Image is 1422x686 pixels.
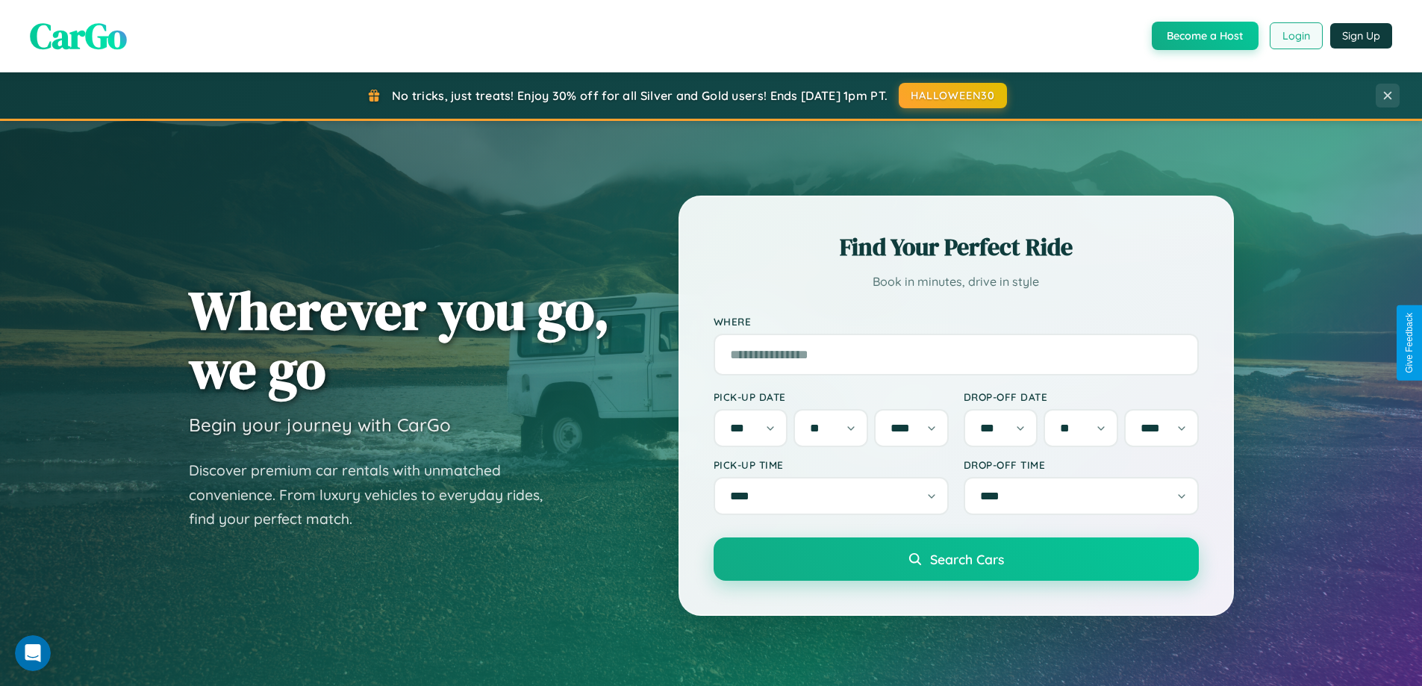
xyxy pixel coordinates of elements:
[964,458,1199,471] label: Drop-off Time
[930,551,1004,567] span: Search Cars
[714,537,1199,581] button: Search Cars
[964,390,1199,403] label: Drop-off Date
[30,11,127,60] span: CarGo
[714,458,949,471] label: Pick-up Time
[899,83,1007,108] button: HALLOWEEN30
[392,88,888,103] span: No tricks, just treats! Enjoy 30% off for all Silver and Gold users! Ends [DATE] 1pm PT.
[1330,23,1392,49] button: Sign Up
[714,231,1199,264] h2: Find Your Perfect Ride
[189,458,562,531] p: Discover premium car rentals with unmatched convenience. From luxury vehicles to everyday rides, ...
[1270,22,1323,49] button: Login
[714,315,1199,328] label: Where
[189,281,610,399] h1: Wherever you go, we go
[714,271,1199,293] p: Book in minutes, drive in style
[714,390,949,403] label: Pick-up Date
[189,414,451,436] h3: Begin your journey with CarGo
[1404,313,1415,373] div: Give Feedback
[1152,22,1259,50] button: Become a Host
[15,635,51,671] iframe: Intercom live chat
